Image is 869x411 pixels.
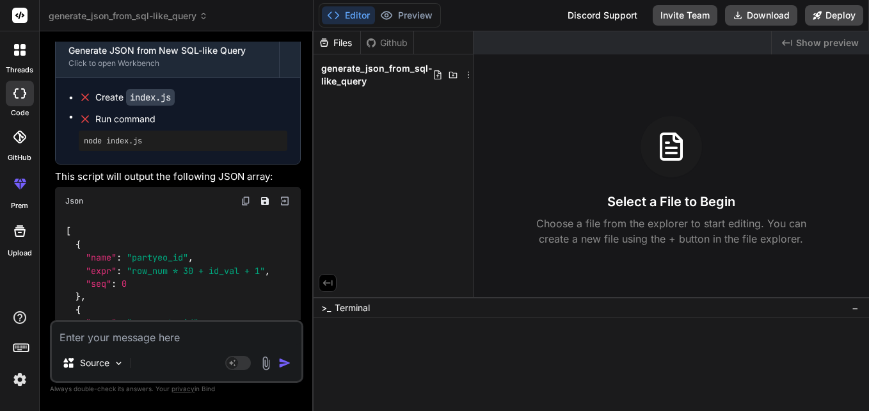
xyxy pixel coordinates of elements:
[86,252,116,263] span: "name"
[849,298,861,318] button: −
[95,91,175,104] div: Create
[314,36,360,49] div: Files
[198,317,203,328] span: ,
[55,170,301,184] p: This script will output the following JSON array:
[76,291,81,303] span: }
[65,196,83,206] span: Json
[361,36,413,49] div: Github
[84,136,282,146] pre: node index.js
[259,356,273,371] img: attachment
[265,265,270,277] span: ,
[68,58,266,68] div: Click to open Workbench
[76,239,81,250] span: {
[116,265,122,277] span: :
[11,108,29,118] label: code
[335,302,370,314] span: Terminal
[86,278,111,289] span: "seq"
[66,226,71,238] span: [
[607,193,735,211] h3: Select a File to Begin
[76,304,81,316] span: {
[116,317,122,328] span: :
[126,89,175,106] code: index.js
[256,192,274,210] button: Save file
[321,62,433,88] span: generate_json_from_sql-like_query
[321,302,331,314] span: >_
[560,5,645,26] div: Discord Support
[127,265,265,277] span: "row_num * 30 + id_val + 1"
[49,10,208,22] span: generate_json_from_sql-like_query
[805,5,863,26] button: Deploy
[852,302,859,314] span: −
[279,195,291,207] img: Open in Browser
[188,252,193,263] span: ,
[653,5,717,26] button: Invite Team
[6,65,33,76] label: threads
[50,383,303,395] p: Always double-check its answers. Your in Bind
[796,36,859,49] span: Show preview
[127,317,198,328] span: "org_party_id"
[11,200,28,211] label: prem
[127,252,188,263] span: "partyeo_id"
[9,369,31,391] img: settings
[725,5,797,26] button: Download
[8,152,31,163] label: GitHub
[278,357,291,369] img: icon
[116,252,122,263] span: :
[113,358,124,369] img: Pick Models
[95,113,287,125] span: Run command
[322,6,375,24] button: Editor
[111,278,116,289] span: :
[86,265,116,277] span: "expr"
[81,291,86,303] span: ,
[56,35,279,77] button: Generate JSON from New SQL-like QueryClick to open Workbench
[375,6,438,24] button: Preview
[122,278,127,289] span: 0
[80,357,109,369] p: Source
[171,385,195,392] span: privacy
[68,44,266,57] div: Generate JSON from New SQL-like Query
[86,317,116,328] span: "name"
[528,216,815,246] p: Choose a file from the explorer to start editing. You can create a new file using the + button in...
[241,196,251,206] img: copy
[8,248,32,259] label: Upload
